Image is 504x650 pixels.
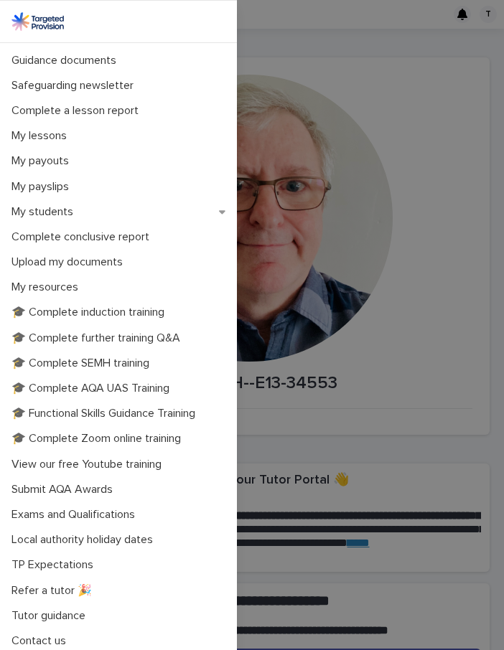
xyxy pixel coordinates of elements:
p: Safeguarding newsletter [6,79,145,93]
p: 🎓 Complete SEMH training [6,357,161,370]
p: Contact us [6,634,78,648]
p: Local authority holiday dates [6,533,164,547]
p: 🎓 Functional Skills Guidance Training [6,407,207,420]
p: Upload my documents [6,255,134,269]
p: My resources [6,281,90,294]
p: My payslips [6,180,80,194]
p: TP Expectations [6,558,105,572]
p: 🎓 Complete further training Q&A [6,331,192,345]
p: My payouts [6,154,80,168]
p: Submit AQA Awards [6,483,124,496]
p: My lessons [6,129,78,143]
p: Complete a lesson report [6,104,150,118]
p: Tutor guidance [6,609,97,623]
p: Guidance documents [6,54,128,67]
p: My students [6,205,85,219]
p: 🎓 Complete AQA UAS Training [6,382,181,395]
p: 🎓 Complete Zoom online training [6,432,192,446]
p: Complete conclusive report [6,230,161,244]
p: Exams and Qualifications [6,508,146,522]
img: M5nRWzHhSzIhMunXDL62 [11,12,64,31]
p: Refer a tutor 🎉 [6,584,103,598]
p: 🎓 Complete induction training [6,306,176,319]
p: View our free Youtube training [6,458,173,471]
